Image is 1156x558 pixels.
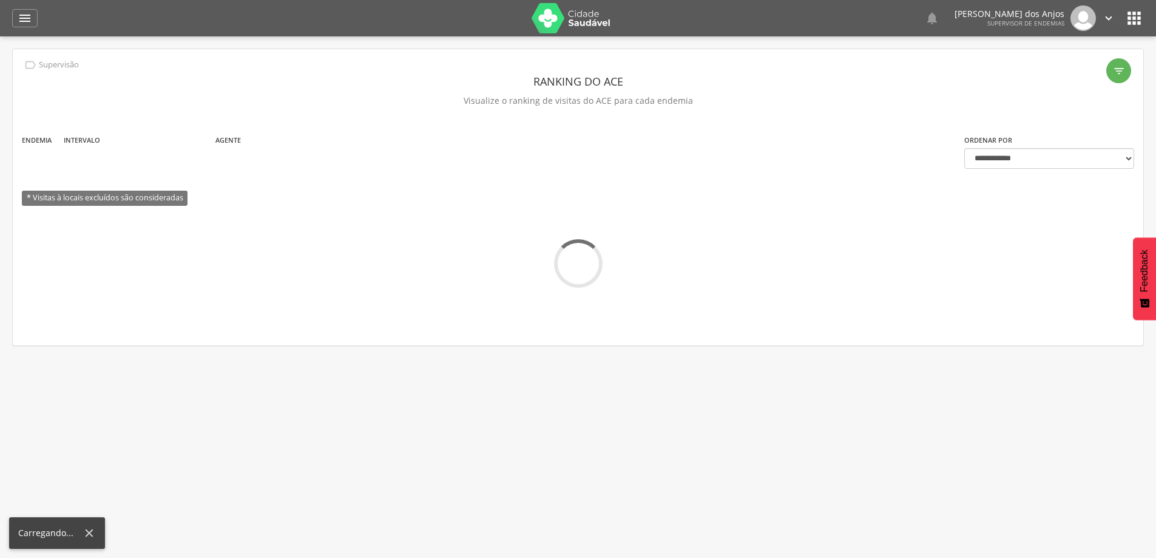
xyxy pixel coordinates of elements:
label: Endemia [22,135,52,145]
a:  [1102,5,1115,31]
i:  [24,58,37,72]
i:  [1113,65,1125,77]
i:  [1124,9,1144,28]
p: Visualize o ranking de visitas do ACE para cada endemia [22,92,1134,109]
span: Feedback [1139,250,1150,292]
p: Supervisão [39,60,79,70]
p: [PERSON_NAME] dos Anjos [955,10,1064,18]
label: Agente [215,135,241,145]
a:  [925,5,939,31]
label: Intervalo [64,135,100,145]
div: Carregando... [18,527,83,539]
span: Supervisor de Endemias [987,19,1064,27]
button: Feedback - Mostrar pesquisa [1133,237,1156,320]
a:  [12,9,38,27]
header: Ranking do ACE [22,70,1134,92]
label: Ordenar por [964,135,1012,145]
i:  [1102,12,1115,25]
i:  [925,11,939,26]
i:  [18,11,32,26]
span: * Visitas à locais excluídos são consideradas [22,191,188,206]
div: Filtro [1106,58,1131,83]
